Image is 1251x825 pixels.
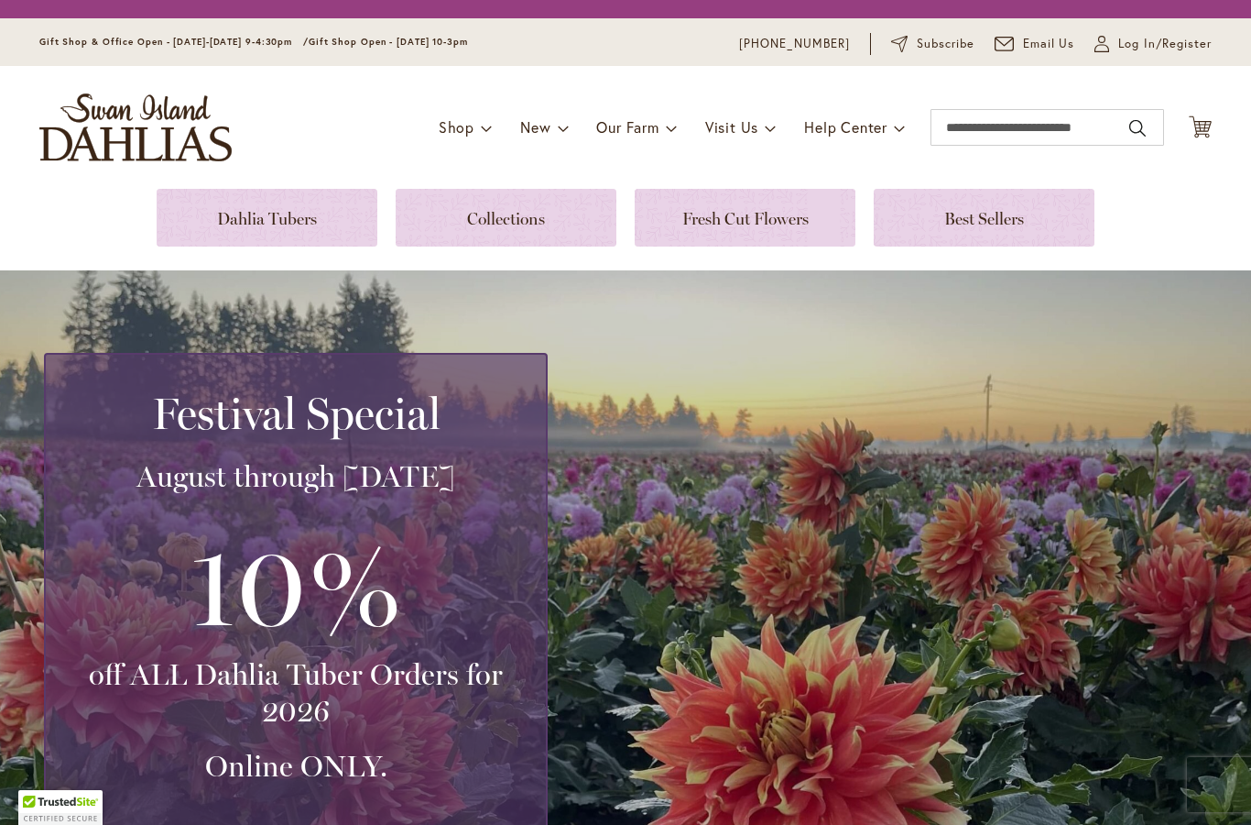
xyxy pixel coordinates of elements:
span: Shop [439,117,474,137]
span: Visit Us [705,117,758,137]
h3: 10% [68,513,524,656]
h3: Online ONLY. [68,748,524,785]
button: Search [1129,114,1146,143]
a: Subscribe [891,35,974,53]
a: store logo [39,93,232,161]
a: Log In/Register [1094,35,1212,53]
span: Help Center [804,117,887,137]
h2: Festival Special [68,388,524,439]
h3: August through [DATE] [68,458,524,495]
span: Email Us [1023,35,1075,53]
span: Log In/Register [1118,35,1212,53]
span: Gift Shop & Office Open - [DATE]-[DATE] 9-4:30pm / [39,36,309,48]
h3: off ALL Dahlia Tuber Orders for 2026 [68,656,524,730]
span: New [520,117,550,137]
span: Our Farm [596,117,658,137]
span: Gift Shop Open - [DATE] 10-3pm [309,36,468,48]
a: [PHONE_NUMBER] [739,35,850,53]
span: Subscribe [917,35,974,53]
a: Email Us [995,35,1075,53]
